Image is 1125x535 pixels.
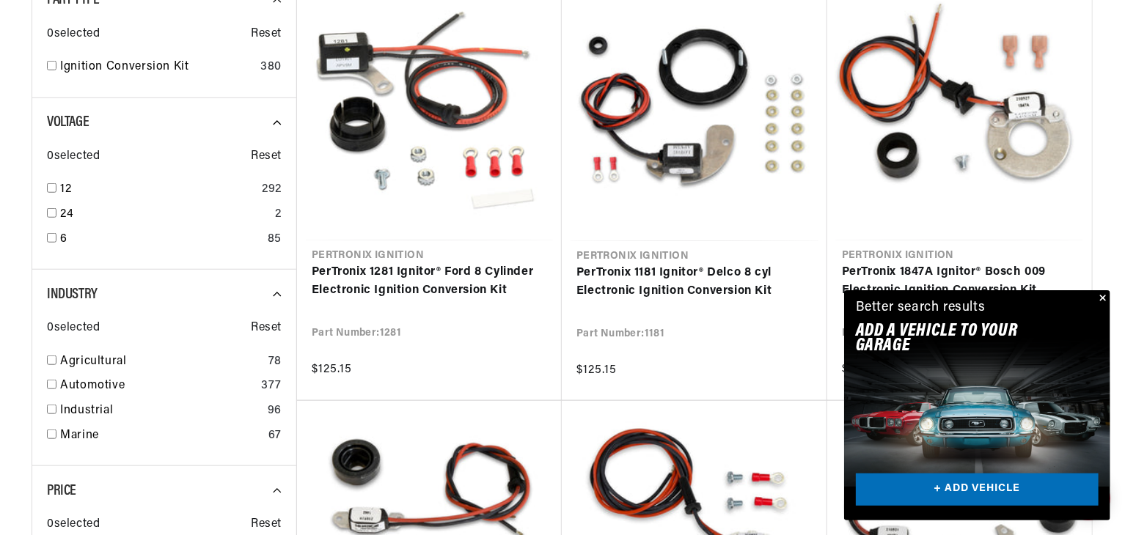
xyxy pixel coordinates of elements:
span: 0 selected [47,319,100,338]
div: Better search results [856,298,986,319]
a: PerTronix 1181 Ignitor® Delco 8 cyl Electronic Ignition Conversion Kit [576,264,813,301]
div: 380 [260,58,282,77]
a: PerTronix 1847A Ignitor® Bosch 009 Electronic Ignition Conversion Kit [842,263,1077,300]
div: 377 [261,377,282,396]
span: 0 selected [47,147,100,166]
span: Reset [251,515,282,534]
a: PerTronix 1281 Ignitor® Ford 8 Cylinder Electronic Ignition Conversion Kit [312,263,547,300]
a: Marine [60,427,263,446]
a: 12 [60,180,256,199]
a: 24 [60,205,269,224]
span: 0 selected [47,25,100,44]
div: 96 [268,402,282,421]
div: 67 [268,427,282,446]
span: Industry [47,287,98,302]
div: 85 [268,230,282,249]
a: + ADD VEHICLE [856,473,1099,506]
span: Reset [251,25,282,44]
div: 292 [262,180,282,199]
span: Voltage [47,115,89,130]
button: Close [1093,290,1110,308]
a: Ignition Conversion Kit [60,58,254,77]
a: Agricultural [60,353,263,372]
a: Industrial [60,402,262,421]
span: 0 selected [47,515,100,534]
a: 6 [60,230,262,249]
span: Reset [251,319,282,338]
div: 78 [268,353,282,372]
span: Reset [251,147,282,166]
span: Price [47,484,76,498]
div: 2 [275,205,282,224]
a: Automotive [60,377,255,396]
h2: Add A VEHICLE to your garage [856,324,1062,354]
